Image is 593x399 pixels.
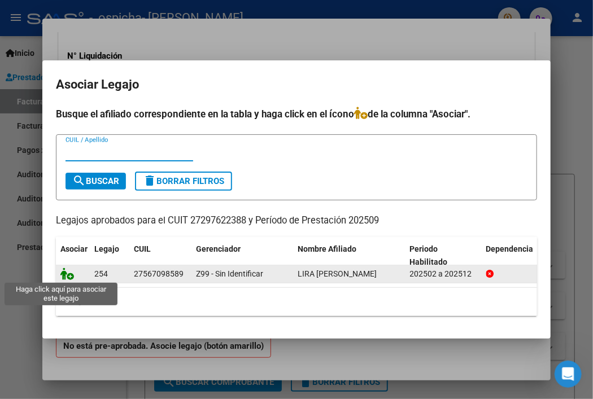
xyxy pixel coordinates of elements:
[293,237,405,274] datatable-header-cell: Nombre Afiliado
[56,214,537,228] p: Legajos aprobados para el CUIT 27297622388 y Período de Prestación 202509
[72,176,119,186] span: Buscar
[72,174,86,187] mat-icon: search
[94,269,108,278] span: 254
[56,74,537,95] h2: Asociar Legajo
[143,176,224,186] span: Borrar Filtros
[135,172,232,191] button: Borrar Filtros
[56,107,537,121] h4: Busque el afiliado correspondiente en la tabla y haga click en el ícono de la columna "Asociar".
[298,269,377,278] span: LIRA CRUZ FLORENCIA MERCEDES
[196,269,263,278] span: Z99 - Sin Identificar
[298,244,356,253] span: Nombre Afiliado
[555,361,582,388] iframe: Intercom live chat
[134,244,151,253] span: CUIL
[129,237,191,274] datatable-header-cell: CUIL
[134,268,184,280] div: 27567098589
[56,288,537,316] div: 1 registros
[143,174,156,187] mat-icon: delete
[410,244,448,266] span: Periodo Habilitado
[486,244,534,253] span: Dependencia
[90,237,129,274] datatable-header-cell: Legajo
[191,237,293,274] datatable-header-cell: Gerenciador
[196,244,241,253] span: Gerenciador
[66,173,126,190] button: Buscar
[94,244,119,253] span: Legajo
[405,237,482,274] datatable-header-cell: Periodo Habilitado
[410,268,477,280] div: 202502 a 202512
[56,237,90,274] datatable-header-cell: Asociar
[60,244,88,253] span: Asociar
